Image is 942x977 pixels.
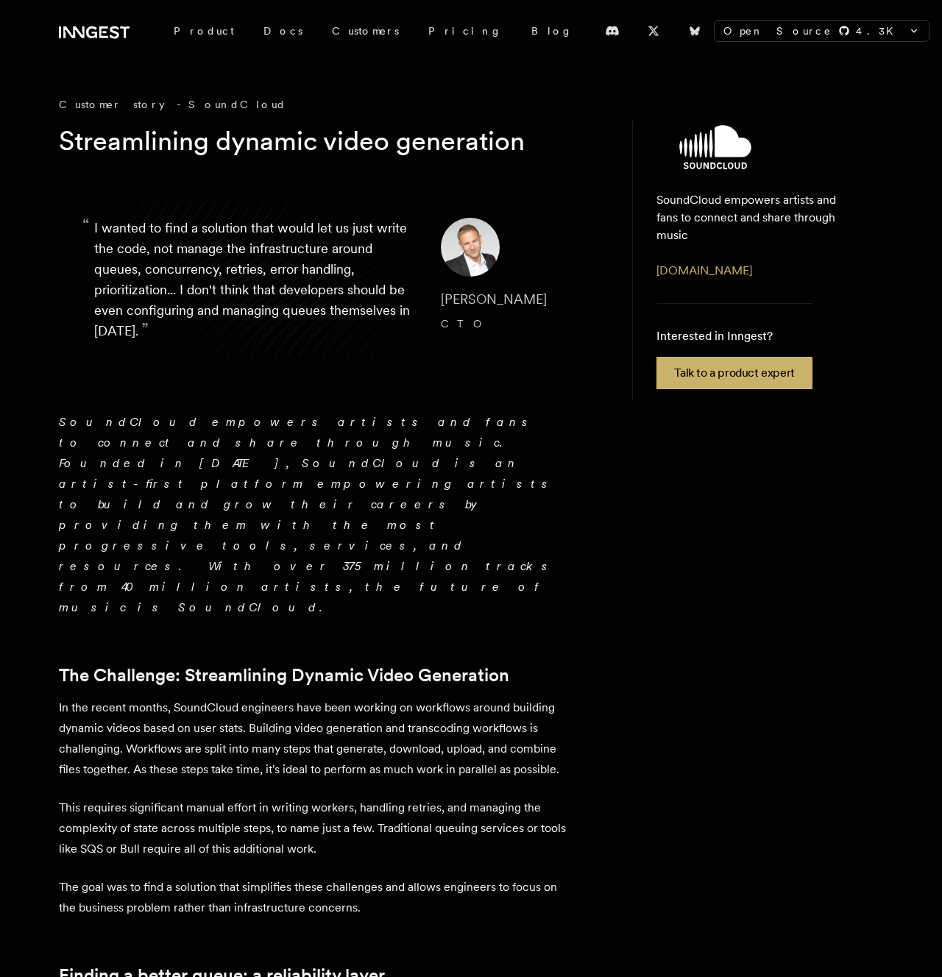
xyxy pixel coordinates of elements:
a: Talk to a product expert [656,357,812,389]
a: Docs [249,18,317,44]
div: Customer story - SoundCloud [59,97,609,112]
span: 4.3 K [856,24,902,38]
em: SoundCloud empowers artists and fans to connect and share through music. Founded in [DATE], Sound... [59,415,556,614]
p: This requires significant manual effort in writing workers, handling retries, and managing the co... [59,797,574,859]
p: SoundCloud empowers artists and fans to connect and share through music [656,191,860,244]
span: Open Source [723,24,832,38]
div: Product [159,18,249,44]
img: SoundCloud's logo [627,125,804,169]
img: Image of Matthew Drooker [441,218,500,277]
a: Customers [317,18,414,44]
p: In the recent months, SoundCloud engineers have been working on workflows around building dynamic... [59,697,574,780]
span: ” [141,319,149,340]
p: Interested in Inngest? [656,327,812,345]
p: The goal was to find a solution that simplifies these challenges and allows engineers to focus on... [59,877,574,918]
h1: Streamlining dynamic video generation [59,124,585,159]
a: Pricing [414,18,517,44]
span: [PERSON_NAME] [441,291,547,307]
span: CTO [441,318,489,330]
a: [DOMAIN_NAME] [656,263,752,277]
a: The Challenge: Streamlining Dynamic Video Generation [59,665,509,686]
a: Blog [517,18,587,44]
a: Discord [596,19,628,43]
p: I wanted to find a solution that would let us just write the code, not manage the infrastructure ... [94,218,417,341]
span: “ [82,221,90,230]
a: X [637,19,670,43]
a: Bluesky [679,19,711,43]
